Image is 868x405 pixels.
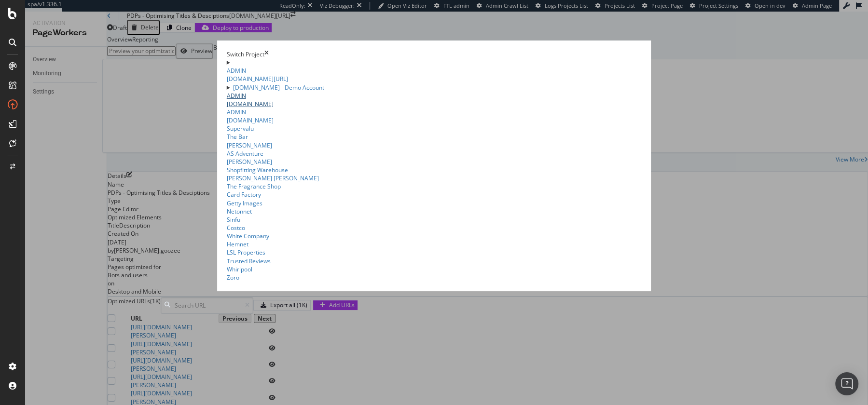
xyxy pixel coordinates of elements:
div: Switch Project [227,50,264,58]
a: warning label[DOMAIN_NAME] [227,108,642,124]
a: Sinful [227,216,242,224]
div: times [264,50,269,58]
a: The Fragrance Shop [227,182,281,190]
summary: [DOMAIN_NAME] - Demo Account [227,83,642,92]
a: White Company [227,232,269,240]
span: ADMIN [227,67,246,75]
a: [PERSON_NAME] [PERSON_NAME] [227,174,319,182]
a: Trusted Reviews [227,257,271,265]
a: Shopfitting Warehouse [227,166,288,174]
a: warning label[DOMAIN_NAME] [227,92,642,108]
a: Costco [227,224,245,232]
span: ADMIN [227,108,246,116]
a: [DOMAIN_NAME] - Demo Account [233,83,324,92]
a: Hemnet [227,240,248,248]
div: warning label [227,67,642,75]
a: AS Adventure [227,149,263,158]
summary: warning label[DOMAIN_NAME][URL] [227,58,642,83]
div: warning label [227,108,642,116]
span: ADMIN [227,92,246,100]
a: LSL Properties [227,248,265,256]
div: Open Intercom Messenger [835,372,858,395]
a: Getty Images [227,199,262,207]
a: Supervalu [227,124,254,133]
a: [PERSON_NAME] [227,141,272,149]
a: The Bar [227,133,248,141]
a: Netonnet [227,207,252,216]
div: modal [217,40,651,291]
a: warning label[DOMAIN_NAME][URL] [227,67,642,83]
a: Zoro [227,273,239,282]
a: Card Factory [227,190,261,199]
a: Whirlpool [227,265,252,273]
div: warning label [227,92,642,100]
a: [PERSON_NAME] [227,158,272,166]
